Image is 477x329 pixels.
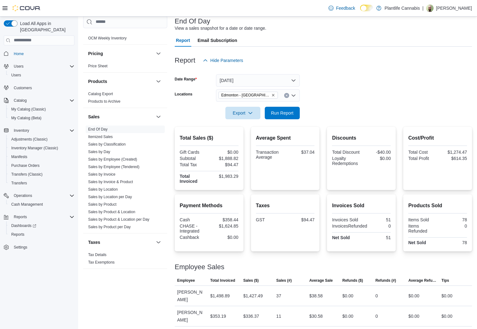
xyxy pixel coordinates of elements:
[11,84,74,92] span: Customers
[180,217,208,222] div: Cash
[439,240,467,245] div: 78
[1,83,77,92] button: Customers
[409,292,419,300] div: $0.00
[175,92,193,97] label: Locations
[309,312,323,320] div: $30.58
[88,114,153,120] button: Sales
[243,292,263,300] div: $1,427.49
[14,128,29,133] span: Inventory
[176,34,190,47] span: Report
[88,202,117,207] span: Sales by Product
[88,260,115,265] span: Tax Exemptions
[9,231,74,238] span: Reports
[88,195,132,199] a: Sales by Location per Day
[286,217,314,222] div: $94.47
[309,278,333,283] span: Average Sale
[9,105,48,113] a: My Catalog (Classic)
[155,50,162,57] button: Pricing
[11,202,43,207] span: Cash Management
[9,153,74,161] span: Manifests
[271,110,294,116] span: Run Report
[408,134,467,142] h2: Cost/Profit
[180,156,208,161] div: Subtotal
[210,174,238,179] div: $1,983.29
[6,114,77,122] button: My Catalog (Beta)
[218,92,278,99] span: Edmonton - ICE District
[11,181,27,186] span: Transfers
[210,150,238,155] div: $0.00
[88,150,110,154] a: Sales by Day
[88,202,117,207] a: Sales by Product
[6,144,77,152] button: Inventory Manager (Classic)
[210,278,235,283] span: Total Invoiced
[256,134,315,142] h2: Average Spent
[9,171,45,178] a: Transfers (Classic)
[6,152,77,161] button: Manifests
[11,73,21,78] span: Users
[83,90,167,108] div: Products
[18,20,74,33] span: Load All Apps in [GEOGRAPHIC_DATA]
[441,278,449,283] span: Tips
[276,292,281,300] div: 37
[6,221,77,230] a: Dashboards
[363,150,391,155] div: -$40.00
[200,54,246,67] button: Hide Parameters
[360,11,360,12] span: Dark Mode
[88,64,108,68] a: Price Sheet
[332,235,350,240] strong: Net Sold
[256,150,284,160] div: Transaction Average
[384,4,420,12] p: Plantlife Cannabis
[155,22,162,29] button: OCM
[88,172,115,177] a: Sales by Invoice
[180,235,208,240] div: Cashback
[9,222,39,229] a: Dashboards
[9,171,74,178] span: Transfers (Classic)
[210,312,226,320] div: $353.19
[88,91,113,96] span: Catalog Export
[210,217,238,222] div: $358.44
[409,278,437,283] span: Average Refund
[88,209,135,214] span: Sales by Product & Location
[13,5,41,11] img: Cova
[9,222,74,229] span: Dashboards
[439,156,467,161] div: $614.35
[363,217,391,222] div: 51
[9,162,74,169] span: Purchase Orders
[210,57,243,64] span: Hide Parameters
[369,224,391,229] div: 0
[6,230,77,239] button: Reports
[88,172,115,177] span: Sales by Invoice
[9,144,74,152] span: Inventory Manager (Classic)
[88,217,149,222] span: Sales by Product & Location per Day
[175,57,195,64] h3: Report
[326,2,358,14] a: Feedback
[88,135,113,139] a: Itemized Sales
[88,50,103,57] h3: Pricing
[1,243,77,252] button: Settings
[243,278,259,283] span: Sales ($)
[276,278,292,283] span: Sales (#)
[336,5,355,11] span: Feedback
[11,213,29,221] button: Reports
[360,5,373,11] input: Dark Mode
[14,85,32,90] span: Customers
[11,163,40,168] span: Purchase Orders
[210,292,229,300] div: $1,498.89
[155,78,162,85] button: Products
[9,201,74,208] span: Cash Management
[439,217,467,222] div: 78
[180,202,238,209] h2: Payment Methods
[6,170,77,179] button: Transfers (Classic)
[88,224,131,229] span: Sales by Product per Day
[441,292,452,300] div: $0.00
[256,217,284,222] div: GST
[88,127,108,131] a: End Of Day
[88,210,135,214] a: Sales by Product & Location
[11,116,42,121] span: My Catalog (Beta)
[271,93,275,97] button: Remove Edmonton - ICE District from selection in this group
[6,105,77,114] button: My Catalog (Classic)
[155,239,162,246] button: Taxes
[88,142,126,147] a: Sales by Classification
[9,179,74,187] span: Transfers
